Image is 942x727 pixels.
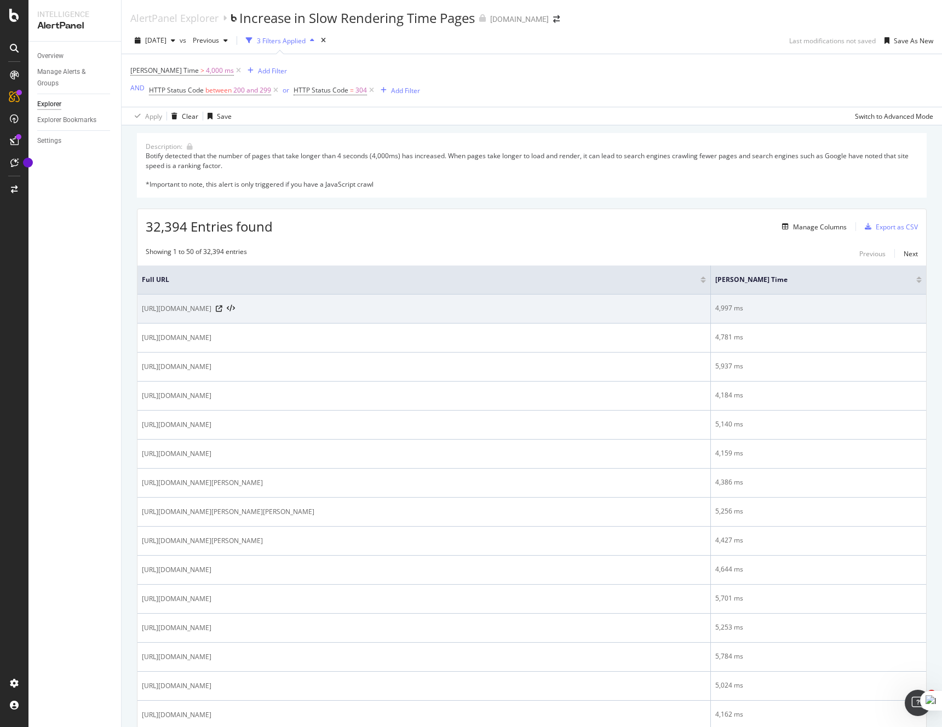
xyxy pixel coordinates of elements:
[319,35,328,46] div: times
[233,83,271,98] span: 200 and 299
[927,690,936,699] span: 1
[715,709,922,719] div: 4,162 ms
[859,247,886,260] button: Previous
[142,535,263,546] span: [URL][DOMAIN_NAME][PERSON_NAME]
[146,142,182,151] div: Description:
[142,448,211,459] span: [URL][DOMAIN_NAME]
[904,247,918,260] button: Next
[715,303,922,313] div: 4,997 ms
[205,85,232,95] span: between
[146,217,273,235] span: 32,394 Entries found
[216,305,222,312] a: Visit Online Page
[142,680,211,691] span: [URL][DOMAIN_NAME]
[793,222,847,232] div: Manage Columns
[258,66,287,76] div: Add Filter
[142,390,211,401] span: [URL][DOMAIN_NAME]
[146,247,247,260] div: Showing 1 to 50 of 32,394 entries
[37,20,112,32] div: AlertPanel
[142,477,263,488] span: [URL][DOMAIN_NAME][PERSON_NAME]
[149,85,204,95] span: HTTP Status Code
[130,32,180,49] button: [DATE]
[778,220,847,233] button: Manage Columns
[37,50,113,62] a: Overview
[130,107,162,125] button: Apply
[130,12,219,24] a: AlertPanel Explorer
[391,86,420,95] div: Add Filter
[142,275,684,285] span: Full URL
[142,303,211,314] span: [URL][DOMAIN_NAME]
[142,622,211,633] span: [URL][DOMAIN_NAME]
[855,112,933,121] div: Switch to Advanced Mode
[894,36,933,45] div: Save As New
[200,66,204,75] span: >
[553,15,560,23] div: arrow-right-arrow-left
[130,83,145,93] button: AND
[859,249,886,258] div: Previous
[142,361,211,372] span: [URL][DOMAIN_NAME]
[142,506,314,517] span: [URL][DOMAIN_NAME][PERSON_NAME][PERSON_NAME]
[142,564,211,575] span: [URL][DOMAIN_NAME]
[142,419,211,430] span: [URL][DOMAIN_NAME]
[37,66,103,89] div: Manage Alerts & Groups
[37,114,96,126] div: Explorer Bookmarks
[715,680,922,690] div: 5,024 ms
[167,107,198,125] button: Clear
[715,361,922,371] div: 5,937 ms
[904,249,918,258] div: Next
[217,112,232,121] div: Save
[142,651,211,662] span: [URL][DOMAIN_NAME]
[715,506,922,516] div: 5,256 ms
[905,690,931,716] iframe: Intercom live chat
[243,64,287,77] button: Add Filter
[876,222,918,232] div: Export as CSV
[715,275,900,285] span: [PERSON_NAME] Time
[37,9,112,20] div: Intelligence
[851,107,933,125] button: Switch to Advanced Mode
[715,622,922,632] div: 5,253 ms
[715,535,922,545] div: 4,427 ms
[860,218,918,235] button: Export as CSV
[188,36,219,45] span: Previous
[227,305,235,313] button: View HTML Source
[376,84,420,97] button: Add Filter
[188,32,232,49] button: Previous
[37,99,113,110] a: Explorer
[350,85,354,95] span: =
[145,112,162,121] div: Apply
[880,32,933,49] button: Save As New
[37,99,61,110] div: Explorer
[715,332,922,342] div: 4,781 ms
[180,36,188,45] span: vs
[37,114,113,126] a: Explorer Bookmarks
[206,63,234,78] span: 4,000 ms
[130,66,199,75] span: [PERSON_NAME] Time
[146,151,918,189] div: Botify detected that the number of pages that take longer than 4 seconds (4,000ms) has increased....
[715,477,922,487] div: 4,386 ms
[294,85,348,95] span: HTTP Status Code
[239,9,475,27] div: Increase in Slow Rendering Time Pages
[715,651,922,661] div: 5,784 ms
[715,564,922,574] div: 4,644 ms
[37,50,64,62] div: Overview
[355,83,367,98] span: 304
[283,85,289,95] button: or
[715,593,922,603] div: 5,701 ms
[37,66,113,89] a: Manage Alerts & Groups
[789,36,876,45] div: Last modifications not saved
[23,158,33,168] div: Tooltip anchor
[257,36,306,45] div: 3 Filters Applied
[490,14,549,25] div: [DOMAIN_NAME]
[715,448,922,458] div: 4,159 ms
[715,390,922,400] div: 4,184 ms
[242,32,319,49] button: 3 Filters Applied
[37,135,61,147] div: Settings
[142,709,211,720] span: [URL][DOMAIN_NAME]
[142,593,211,604] span: [URL][DOMAIN_NAME]
[715,419,922,429] div: 5,140 ms
[142,332,211,343] span: [URL][DOMAIN_NAME]
[203,107,232,125] button: Save
[182,112,198,121] div: Clear
[37,135,113,147] a: Settings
